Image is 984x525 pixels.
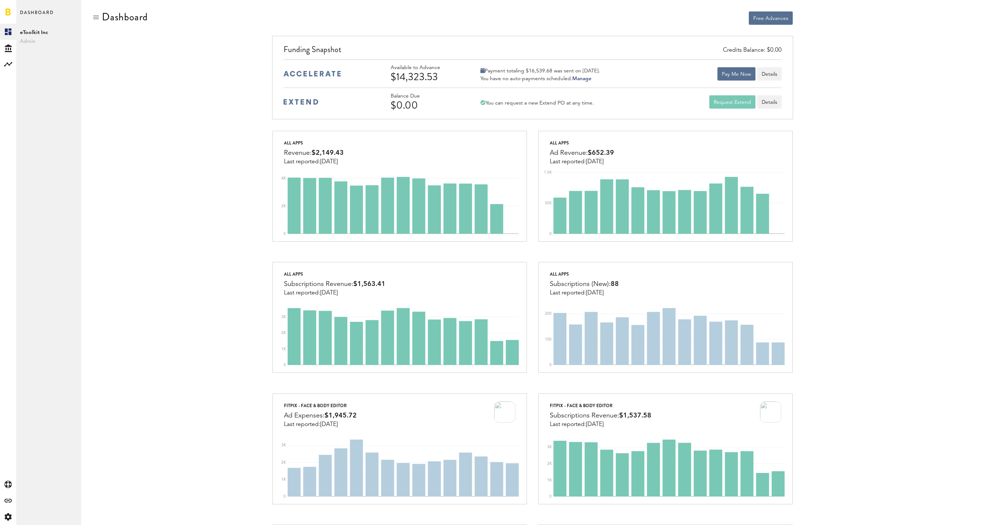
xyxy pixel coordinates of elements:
[547,445,552,449] text: 3K
[550,279,619,290] div: Subscriptions (New):
[281,204,286,208] text: 2K
[284,363,286,367] text: 0
[588,150,614,156] span: $652.39
[102,11,148,23] div: Dashboard
[550,421,651,428] div: Last reported:
[284,495,286,498] text: 0
[586,159,604,165] span: [DATE]
[284,290,385,296] div: Last reported:
[550,401,651,410] div: FitPix - Face & Body Editor
[572,76,592,81] a: Manage
[20,28,78,37] span: eToolkit Inc
[547,462,552,466] text: 2K
[320,290,338,296] span: [DATE]
[284,410,357,421] div: Ad Expenses:
[391,71,461,83] div: $14,323.53
[284,71,341,76] img: accelerate-medium-blue-logo.svg
[281,315,286,319] text: 3K
[480,68,600,74] div: Payment totaling $16,539.68 was sent on [DATE].
[550,147,614,158] div: Ad Revenue:
[611,281,619,287] span: 88
[494,401,515,423] img: 2LlM_AFDijZQuv08uoCoT9dgizXvoJzh09mdn8JawuzvThUA8NjVLAqjkGLDN4doz4r8
[284,279,385,290] div: Subscriptions Revenue:
[281,347,286,351] text: 1K
[757,67,782,81] button: Details
[550,410,651,421] div: Subscriptions Revenue:
[284,99,318,105] img: extend-medium-blue-logo.svg
[550,290,619,296] div: Last reported:
[619,412,651,419] span: $1,537.58
[312,150,344,156] span: $2,149.43
[281,477,286,481] text: 1K
[284,421,357,428] div: Last reported:
[281,460,286,464] text: 2K
[284,232,286,236] text: 0
[320,422,338,427] span: [DATE]
[391,65,461,71] div: Available to Advance
[545,312,552,316] text: 200
[284,44,782,59] div: Funding Snapshot
[20,37,78,46] span: Admin
[284,139,344,147] div: All apps
[391,93,461,99] div: Balance Due
[325,412,357,419] span: $1,945.72
[549,232,552,236] text: 0
[545,338,552,341] text: 100
[284,270,385,279] div: All apps
[757,95,782,109] a: Details
[723,46,782,55] div: Credits Balance: $0.00
[281,331,286,335] text: 2K
[549,495,552,498] text: 0
[760,401,781,423] img: 2LlM_AFDijZQuv08uoCoT9dgizXvoJzh09mdn8JawuzvThUA8NjVLAqjkGLDN4doz4r8
[547,478,552,482] text: 1K
[709,95,755,109] button: Request Extend
[480,75,600,82] div: You have no auto-payments scheduled.
[545,201,552,205] text: 500
[926,503,977,521] iframe: Opens a widget where you can find more information
[281,177,286,180] text: 4K
[550,270,619,279] div: All apps
[549,363,552,367] text: 0
[284,147,344,158] div: Revenue:
[284,158,344,165] div: Last reported:
[586,290,604,296] span: [DATE]
[284,401,357,410] div: FitPix - Face & Body Editor
[391,99,461,111] div: $0.00
[320,159,338,165] span: [DATE]
[20,8,54,24] span: Dashboard
[544,171,552,174] text: 1.0K
[353,281,385,287] span: $1,563.41
[281,443,286,447] text: 3K
[550,158,614,165] div: Last reported:
[550,139,614,147] div: All apps
[586,422,604,427] span: [DATE]
[717,67,755,81] button: Pay Me Now
[480,100,594,106] div: You can request a new Extend PO at any time.
[749,11,793,25] button: Free Advances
